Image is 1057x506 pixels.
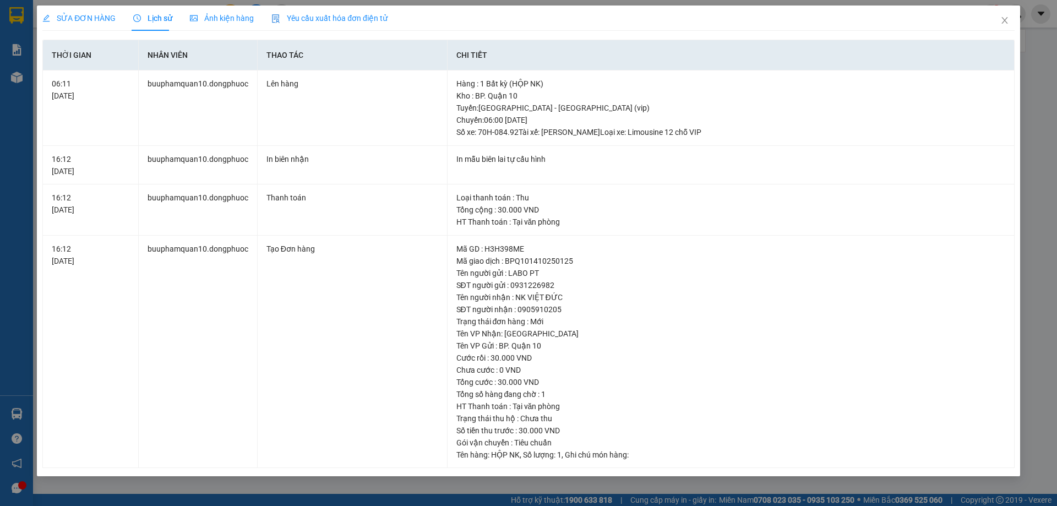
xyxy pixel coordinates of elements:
[266,78,438,90] div: Lên hàng
[139,70,258,146] td: buuphamquan10.dongphuoc
[456,437,1005,449] div: Gói vận chuyển : Tiêu chuẩn
[271,14,280,23] img: icon
[133,14,172,23] span: Lịch sử
[258,40,448,70] th: Thao tác
[456,267,1005,279] div: Tên người gửi : LABO PT
[456,388,1005,400] div: Tổng số hàng đang chờ : 1
[52,192,129,216] div: 16:12 [DATE]
[139,40,258,70] th: Nhân viên
[456,216,1005,228] div: HT Thanh toán : Tại văn phòng
[456,315,1005,328] div: Trạng thái đơn hàng : Mới
[1000,16,1009,25] span: close
[190,14,198,22] span: picture
[139,236,258,469] td: buuphamquan10.dongphuoc
[456,243,1005,255] div: Mã GD : H3H398ME
[52,78,129,102] div: 06:11 [DATE]
[989,6,1020,36] button: Close
[456,279,1005,291] div: SĐT người gửi : 0931226982
[42,14,116,23] span: SỬA ĐƠN HÀNG
[448,40,1015,70] th: Chi tiết
[266,192,438,204] div: Thanh toán
[456,78,1005,90] div: Hàng : 1 Bất kỳ (HỘP NK)
[266,243,438,255] div: Tạo Đơn hàng
[456,449,1005,461] div: Tên hàng: , Số lượng: , Ghi chú món hàng:
[456,102,1005,138] div: Tuyến : [GEOGRAPHIC_DATA] - [GEOGRAPHIC_DATA] (vip) Chuyến: 06:00 [DATE] Số xe: 70H-084.92 Tài xế...
[456,90,1005,102] div: Kho : BP. Quận 10
[557,450,562,459] span: 1
[266,153,438,165] div: In biên nhận
[456,412,1005,425] div: Trạng thái thu hộ : Chưa thu
[190,14,254,23] span: Ảnh kiện hàng
[139,184,258,236] td: buuphamquan10.dongphuoc
[456,192,1005,204] div: Loại thanh toán : Thu
[456,303,1005,315] div: SĐT người nhận : 0905910205
[139,146,258,185] td: buuphamquan10.dongphuoc
[456,255,1005,267] div: Mã giao dịch : BPQ101410250125
[456,364,1005,376] div: Chưa cước : 0 VND
[271,14,388,23] span: Yêu cầu xuất hóa đơn điện tử
[456,153,1005,165] div: In mẫu biên lai tự cấu hình
[456,400,1005,412] div: HT Thanh toán : Tại văn phòng
[42,14,50,22] span: edit
[43,40,139,70] th: Thời gian
[52,153,129,177] div: 16:12 [DATE]
[456,340,1005,352] div: Tên VP Gửi : BP. Quận 10
[456,376,1005,388] div: Tổng cước : 30.000 VND
[456,352,1005,364] div: Cước rồi : 30.000 VND
[456,328,1005,340] div: Tên VP Nhận: [GEOGRAPHIC_DATA]
[491,450,520,459] span: HỘP NK
[456,204,1005,216] div: Tổng cộng : 30.000 VND
[133,14,141,22] span: clock-circle
[456,291,1005,303] div: Tên người nhận : NK VIỆT ĐỨC
[456,425,1005,437] div: Số tiền thu trước : 30.000 VND
[52,243,129,267] div: 16:12 [DATE]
